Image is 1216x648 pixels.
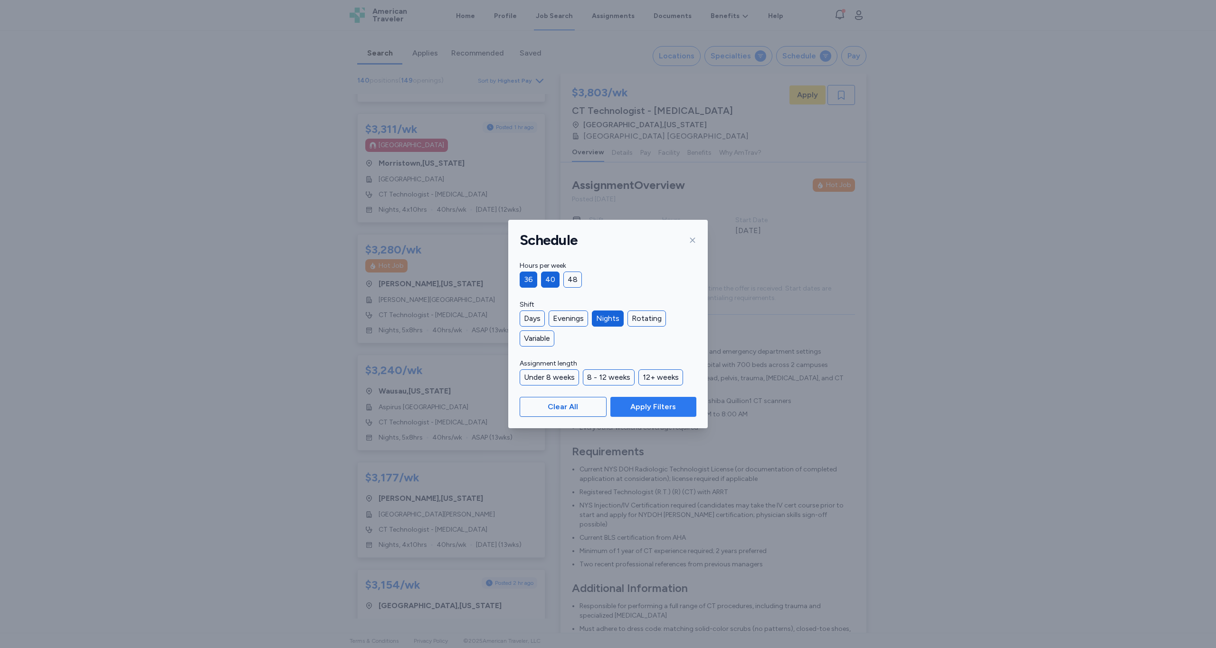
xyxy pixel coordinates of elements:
[563,272,582,288] div: 48
[520,299,696,310] label: Shift
[630,401,676,413] span: Apply Filters
[627,310,666,327] div: Rotating
[610,397,696,417] button: Apply Filters
[520,397,607,417] button: Clear All
[548,401,578,413] span: Clear All
[520,330,554,347] div: Variable
[638,369,683,385] div: 12+ weeks
[520,310,545,327] div: Days
[520,272,537,288] div: 36
[520,369,579,385] div: Under 8 weeks
[520,358,696,369] label: Assignment length
[549,310,588,327] div: Evenings
[541,272,560,288] div: 40
[592,310,624,327] div: Nights
[520,231,578,249] h1: Schedule
[520,260,696,272] label: Hours per week
[583,369,635,385] div: 8 - 12 weeks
